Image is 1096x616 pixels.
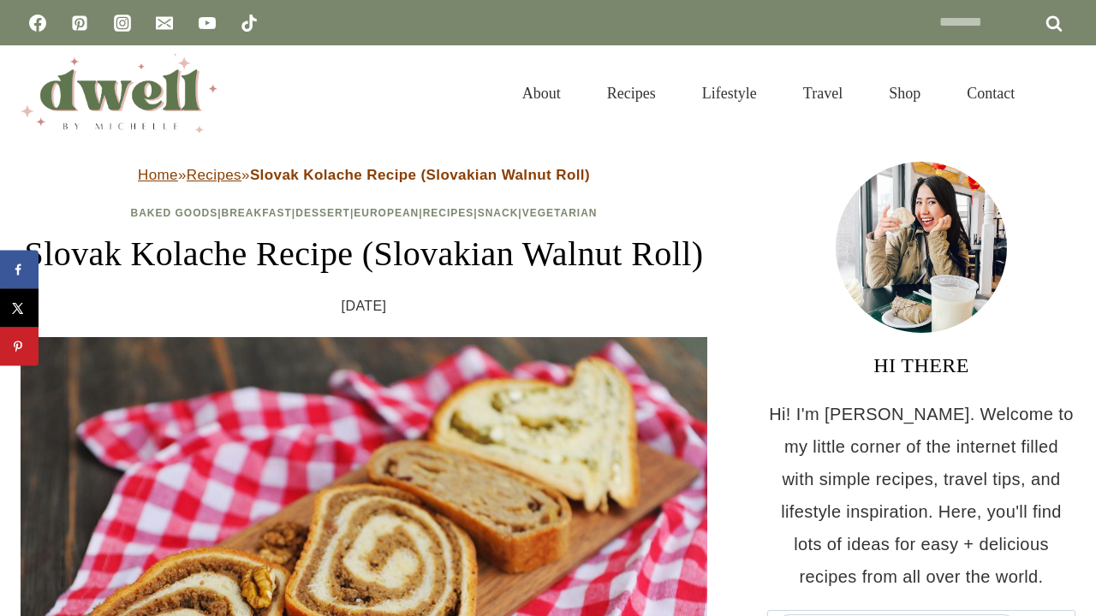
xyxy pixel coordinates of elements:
[478,207,519,219] a: Snack
[767,398,1075,593] p: Hi! I'm [PERSON_NAME]. Welcome to my little corner of the internet filled with simple recipes, tr...
[250,167,590,183] strong: Slovak Kolache Recipe (Slovakian Walnut Roll)
[522,207,598,219] a: Vegetarian
[499,63,584,123] a: About
[187,167,241,183] a: Recipes
[423,207,474,219] a: Recipes
[295,207,350,219] a: Dessert
[190,6,224,40] a: YouTube
[147,6,182,40] a: Email
[342,293,387,319] time: [DATE]
[105,6,140,40] a: Instagram
[866,63,944,123] a: Shop
[232,6,266,40] a: TikTok
[767,350,1075,381] h3: HI THERE
[63,6,97,40] a: Pinterest
[138,167,178,183] a: Home
[222,207,292,219] a: Breakfast
[1046,79,1075,108] button: View Search Form
[138,167,590,183] span: » »
[354,207,419,219] a: European
[130,207,217,219] a: Baked Goods
[499,63,1038,123] nav: Primary Navigation
[21,6,55,40] a: Facebook
[679,63,780,123] a: Lifestyle
[584,63,679,123] a: Recipes
[780,63,866,123] a: Travel
[944,63,1038,123] a: Contact
[21,54,217,133] img: DWELL by michelle
[21,228,707,280] h1: Slovak Kolache Recipe (Slovakian Walnut Roll)
[130,207,597,219] span: | | | | | |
